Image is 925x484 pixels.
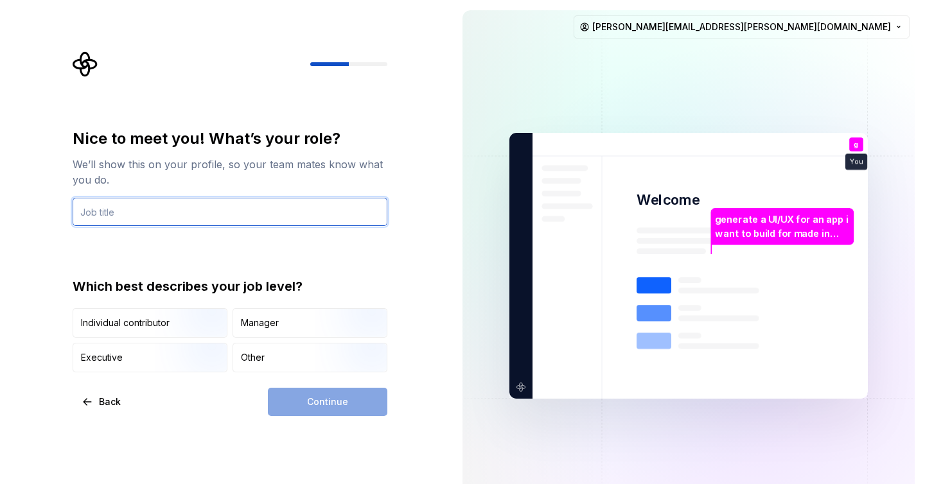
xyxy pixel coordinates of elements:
[73,198,387,226] input: Job title
[73,157,387,187] div: We’ll show this on your profile, so your team mates know what you do.
[73,128,387,149] div: Nice to meet you! What’s your role?
[73,388,132,416] button: Back
[574,15,910,39] button: [PERSON_NAME][EMAIL_ADDRESS][PERSON_NAME][DOMAIN_NAME]
[81,316,170,329] div: Individual contributor
[850,159,863,166] p: You
[637,191,700,209] p: Welcome
[73,277,387,295] div: Which best describes your job level?
[73,51,98,77] svg: Supernova Logo
[241,351,265,364] div: Other
[81,351,123,364] div: Executive
[854,141,858,148] p: g
[241,316,279,329] div: Manager
[715,212,849,240] p: generate a UI/UX for an app i want to build for made in [GEOGRAPHIC_DATA]
[99,395,121,408] span: Back
[592,21,891,33] span: [PERSON_NAME][EMAIL_ADDRESS][PERSON_NAME][DOMAIN_NAME]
